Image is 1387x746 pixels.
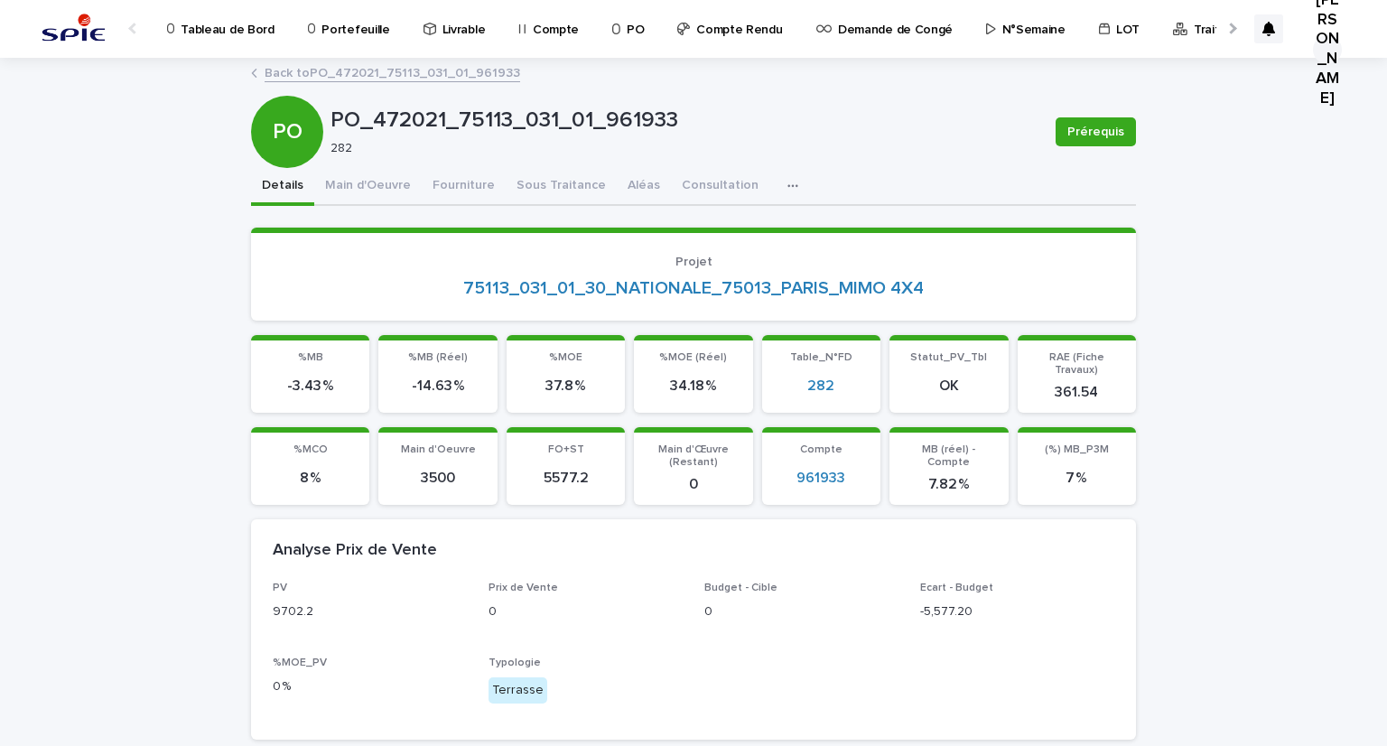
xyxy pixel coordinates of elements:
[251,46,323,145] div: PO
[790,352,852,363] span: Table_N°FD
[330,141,1034,156] p: 282
[389,470,486,487] p: 3500
[1049,352,1104,376] span: RAE (Fiche Travaux)
[659,352,727,363] span: %MOE (Réel)
[506,168,617,206] button: Sous Traitance
[273,602,467,621] p: 9702.2
[920,583,993,593] span: Ecart - Budget
[422,168,506,206] button: Fourniture
[314,168,422,206] button: Main d'Oeuvre
[1067,123,1124,141] span: Prérequis
[796,470,845,487] a: 961933
[671,168,769,206] button: Consultation
[463,277,924,299] a: 75113_031_01_30_NATIONALE_75013_PARIS_MIMO 4X4
[617,168,671,206] button: Aléas
[36,11,111,47] img: svstPd6MQfCT1uX1QGkG
[273,657,327,668] span: %MOE_PV
[922,444,975,468] span: MB (réel) - Compte
[1313,35,1342,64] div: [PERSON_NAME]
[645,378,741,395] p: 34.18 %
[704,602,898,621] p: 0
[517,378,614,395] p: 37.8 %
[1029,470,1125,487] p: 7 %
[273,541,437,561] h2: Analyse Prix de Vente
[489,677,547,704] div: Terrasse
[675,256,712,268] span: Projet
[1045,444,1109,455] span: (%) MB_P3M
[517,470,614,487] p: 5577.2
[645,476,741,493] p: 0
[800,444,842,455] span: Compte
[330,107,1041,134] p: PO_472021_75113_031_01_961933
[389,378,486,395] p: -14.63 %
[658,444,729,468] span: Main d'Œuvre (Restant)
[265,61,520,82] a: Back toPO_472021_75113_031_01_961933
[408,352,468,363] span: %MB (Réel)
[401,444,476,455] span: Main d'Oeuvre
[1029,384,1125,401] p: 361.54
[273,583,287,593] span: PV
[548,444,584,455] span: FO+ST
[262,470,358,487] p: 8 %
[489,657,541,668] span: Typologie
[549,352,582,363] span: %MOE
[251,168,314,206] button: Details
[262,378,358,395] p: -3.43 %
[1056,117,1136,146] button: Prérequis
[807,378,834,395] a: 282
[298,352,323,363] span: %MB
[910,352,987,363] span: Statut_PV_Tbl
[489,602,683,621] p: 0
[489,583,558,593] span: Prix de Vente
[920,602,1114,621] p: -5,577.20
[273,677,467,696] p: 0 %
[900,378,997,395] p: OK
[900,476,997,493] p: 7.82 %
[704,583,777,593] span: Budget - Cible
[293,444,328,455] span: %MCO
